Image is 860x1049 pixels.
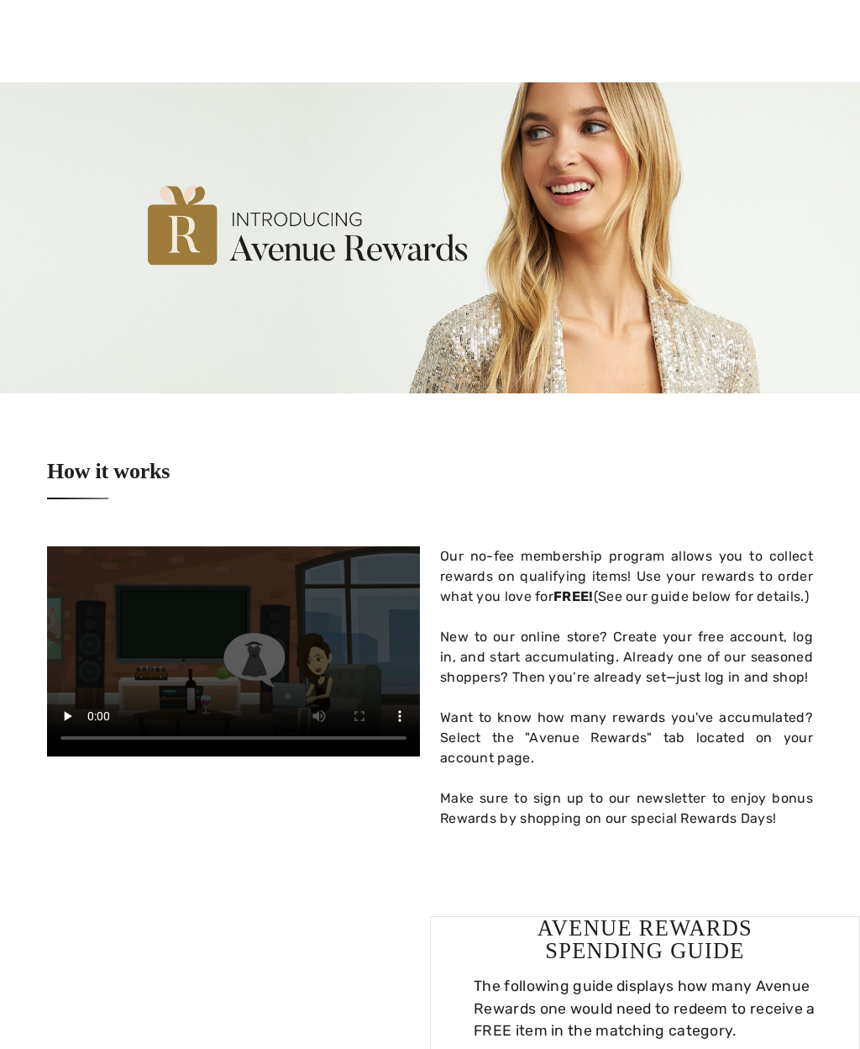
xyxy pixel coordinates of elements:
h1: How it works [47,461,170,500]
div: Our no-fee membership program allows you to collect rewards on qualifying items! Use your rewards... [440,546,813,607]
div: New to our online store? Create your free account, log in, and start accumulating. Already one of... [440,627,813,688]
h2: Avenue rewards spending guide [474,917,816,962]
video: Your browser does not support embedded videos. [47,546,420,756]
div: Make sure to sign up to our newsletter to enjoy bonus Rewards by shopping on our special Rewards ... [440,788,813,829]
strong: FREE! [553,588,594,604]
div: Want to know how many rewards you've accumulated? Select the "Avenue Rewards" tab located on your... [440,708,813,768]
